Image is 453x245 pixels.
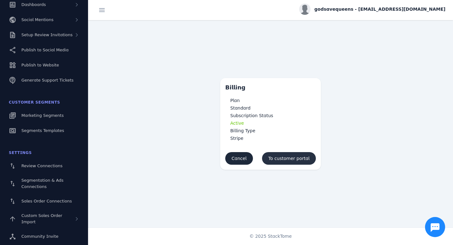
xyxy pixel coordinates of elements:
[230,105,250,111] span: Standard
[21,178,64,189] span: Segmentation & Ads Connections
[299,3,310,15] img: profile.jpg
[21,128,64,133] span: Segments Templates
[4,109,84,122] a: Marketing Segments
[21,63,59,67] span: Publish to Website
[314,6,445,13] span: godsavequeens - [EMAIL_ADDRESS][DOMAIN_NAME]
[4,194,84,208] a: Sales Order Connections
[21,163,63,168] span: Review Connections
[299,3,445,15] button: godsavequeens - [EMAIL_ADDRESS][DOMAIN_NAME]
[249,233,292,240] span: © 2025 StackTome
[21,48,69,52] span: Publish to Social Media
[225,83,250,92] div: Billing
[4,159,84,173] a: Review Connections
[9,100,60,105] span: Customer Segments
[230,97,311,104] h3: Plan
[230,136,243,141] span: Stripe
[21,113,64,118] span: Marketing Segments
[21,199,72,203] span: Sales Order Connections
[262,152,316,165] button: To customer portal
[4,124,84,138] a: Segments Templates
[4,58,84,72] a: Publish to Website
[4,174,84,193] a: Segmentation & Ads Connections
[21,2,46,7] span: Dashboards
[232,156,247,161] span: Cancel
[9,151,32,155] span: Settings
[21,213,62,224] span: Custom Sales Order Import
[4,73,84,87] a: Generate Support Tickets
[268,156,310,161] span: To customer portal
[4,43,84,57] a: Publish to Social Media
[21,78,74,83] span: Generate Support Tickets
[230,112,311,119] h3: Subscription Status
[21,234,59,239] span: Community Invite
[230,121,244,126] span: Active
[21,32,73,37] span: Setup Review Invitations
[21,17,53,22] span: Social Mentions
[230,127,311,134] h3: Billing Type
[4,230,84,243] a: Community Invite
[225,152,253,165] button: Cancel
